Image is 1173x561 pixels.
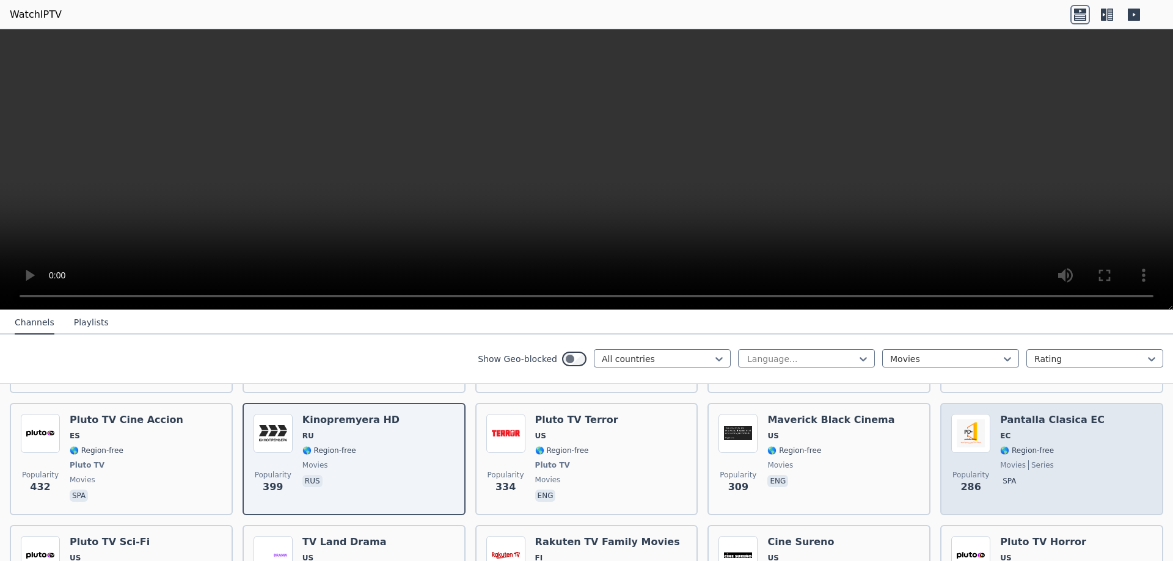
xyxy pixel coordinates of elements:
span: movies [70,475,95,485]
h6: Pluto TV Terror [535,414,618,426]
img: Pluto TV Terror [486,414,525,453]
span: 🌎 Region-free [767,446,821,455]
span: movies [535,475,561,485]
h6: Maverick Black Cinema [767,414,894,426]
span: 🌎 Region-free [70,446,123,455]
span: movies [302,460,328,470]
span: Pluto TV [70,460,104,470]
p: rus [302,475,323,487]
img: Pluto TV Cine Accion [21,414,60,453]
span: Popularity [22,470,59,480]
p: eng [535,490,556,502]
span: Pluto TV [535,460,570,470]
button: Playlists [74,311,109,335]
a: WatchIPTV [10,7,62,22]
h6: Cine Sureno [767,536,834,548]
img: Kinopremyera HD [254,414,293,453]
span: 399 [263,480,283,494]
button: Channels [15,311,54,335]
span: Popularity [952,470,989,480]
h6: Pluto TV Sci-Fi [70,536,150,548]
h6: Pluto TV Horror [1000,536,1086,548]
span: US [767,431,778,441]
span: Popularity [255,470,291,480]
span: movies [1000,460,1026,470]
h6: Pantalla Clasica EC [1000,414,1105,426]
p: eng [767,475,788,487]
span: RU [302,431,314,441]
h6: Kinopremyera HD [302,414,400,426]
h6: Pluto TV Cine Accion [70,414,183,426]
h6: Rakuten TV Family Movies [535,536,680,548]
span: 🌎 Region-free [1000,446,1054,455]
span: 334 [495,480,516,494]
span: 286 [960,480,981,494]
span: series [1028,460,1054,470]
span: 309 [728,480,748,494]
span: EC [1000,431,1010,441]
h6: TV Land Drama [302,536,387,548]
span: movies [767,460,793,470]
img: Maverick Black Cinema [718,414,758,453]
span: 🌎 Region-free [535,446,589,455]
span: Popularity [720,470,756,480]
p: spa [70,490,88,502]
span: 432 [30,480,50,494]
img: Pantalla Clasica EC [951,414,990,453]
span: 🌎 Region-free [302,446,356,455]
p: spa [1000,475,1018,487]
span: ES [70,431,80,441]
span: US [535,431,546,441]
span: Popularity [488,470,524,480]
label: Show Geo-blocked [478,353,557,365]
